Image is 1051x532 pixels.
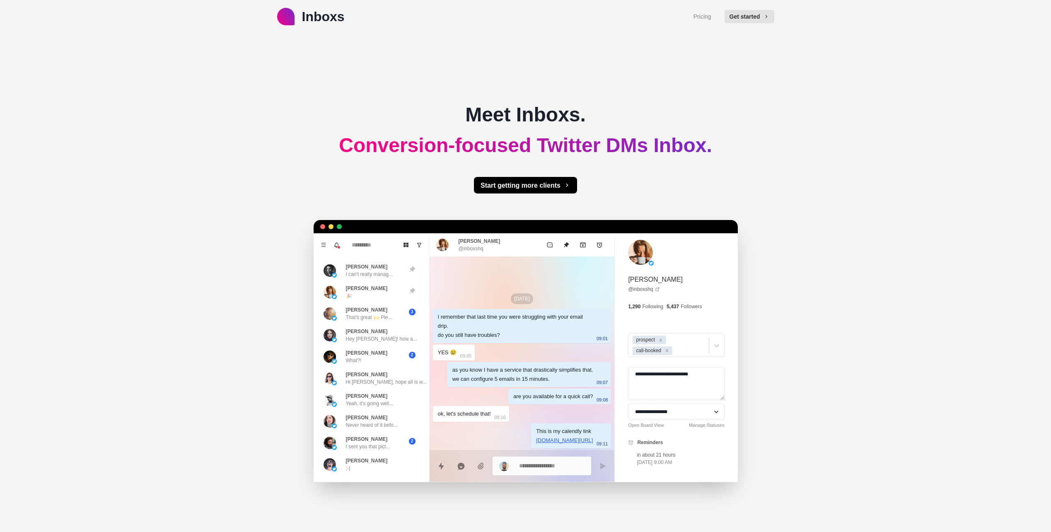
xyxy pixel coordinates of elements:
[575,237,591,253] button: Archive
[324,351,336,363] img: picture
[633,346,662,355] div: call-booked
[597,395,608,404] p: 09:08
[332,467,337,472] img: picture
[597,378,608,387] p: 09:07
[642,303,663,310] p: Following
[465,103,586,127] h2: Meet Inboxs.
[346,371,388,378] p: [PERSON_NAME]
[628,275,683,285] p: [PERSON_NAME]
[459,245,483,252] p: @inboxshq
[536,436,593,445] p: [DOMAIN_NAME][URL]
[662,346,672,355] div: Remove call-booked
[346,457,388,464] p: [PERSON_NAME]
[346,421,398,429] p: Never heard of it befo...
[324,264,336,277] img: picture
[474,177,577,193] button: Start getting more clients
[346,414,388,421] p: [PERSON_NAME]
[494,413,506,422] p: 09:10
[332,294,337,299] img: picture
[628,285,660,293] a: @inboxshq
[433,458,449,474] button: Quick replies
[332,337,337,342] img: picture
[332,380,337,385] img: picture
[513,392,593,401] div: are you available for a quick call?
[346,349,388,357] p: [PERSON_NAME]
[409,309,416,315] span: 3
[633,336,656,344] div: prospect
[324,372,336,384] img: picture
[558,237,575,253] button: Unpin
[346,314,392,321] p: That's great 🙌 Ple...
[324,415,336,428] img: picture
[346,357,362,364] p: What?!
[346,435,388,443] p: [PERSON_NAME]
[438,348,457,357] div: YES 😢
[332,359,337,364] img: picture
[681,303,702,310] p: Followers
[689,422,725,429] a: Manage Statuses
[409,438,416,445] span: 2
[667,303,679,310] p: 5,437
[324,458,336,471] img: picture
[541,237,558,253] button: Mark as unread
[693,12,711,21] a: Pricing
[511,293,533,304] p: [DATE]
[628,422,664,429] a: Open Board View
[438,312,593,340] div: I remember that last time you were struggling with your email drip. do you still have troubles?
[346,328,388,335] p: [PERSON_NAME]
[459,237,500,245] p: [PERSON_NAME]
[346,464,350,472] p: ;-)
[277,7,345,27] a: logoInboxs
[413,238,426,251] button: Show unread conversations
[473,458,489,474] button: Add media
[339,133,712,157] h2: Conversion-focused Twitter DMs Inbox.
[725,10,774,23] button: Get started
[438,409,491,418] div: ok, let's schedule that!
[346,285,388,292] p: [PERSON_NAME]
[452,365,593,384] div: as you know I have a service that drastically simplifies that. we can configure 5 emails in 15 mi...
[332,316,337,321] img: picture
[346,292,352,300] p: 🎉
[597,334,608,343] p: 09:01
[656,336,665,344] div: Remove prospect
[346,400,394,407] p: Yeah, it's going well...
[332,273,337,278] img: picture
[346,392,388,400] p: [PERSON_NAME]
[277,8,295,25] img: logo
[332,423,337,428] img: picture
[499,461,509,471] img: picture
[346,271,393,278] p: I can't really manag...
[597,439,608,448] p: 09:11
[346,378,427,386] p: Hi [PERSON_NAME], hope all is w...
[628,303,640,310] p: 1,290
[324,394,336,406] img: picture
[324,437,336,449] img: picture
[346,443,390,450] p: I sent you that pict...
[324,286,336,298] img: picture
[409,352,416,358] span: 2
[649,261,654,266] img: picture
[591,237,608,253] button: Add reminder
[453,458,469,474] button: Reply with AI
[637,439,663,446] p: Reminders
[637,451,675,459] p: in about 21 hours
[302,7,345,27] p: Inboxs
[399,238,413,251] button: Board View
[628,240,653,265] img: picture
[330,238,343,251] button: Notifications
[436,239,449,251] img: picture
[346,335,417,343] p: Hey [PERSON_NAME]! how a...
[536,427,593,445] div: This is my calendly link
[346,306,388,314] p: [PERSON_NAME]
[346,263,388,271] p: [PERSON_NAME]
[324,307,336,320] img: picture
[460,351,472,360] p: 09:05
[317,238,330,251] button: Menu
[332,445,337,450] img: picture
[332,402,337,407] img: picture
[594,458,611,474] button: Send message
[637,459,675,466] p: [DATE] 9:00 AM
[324,329,336,341] img: picture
